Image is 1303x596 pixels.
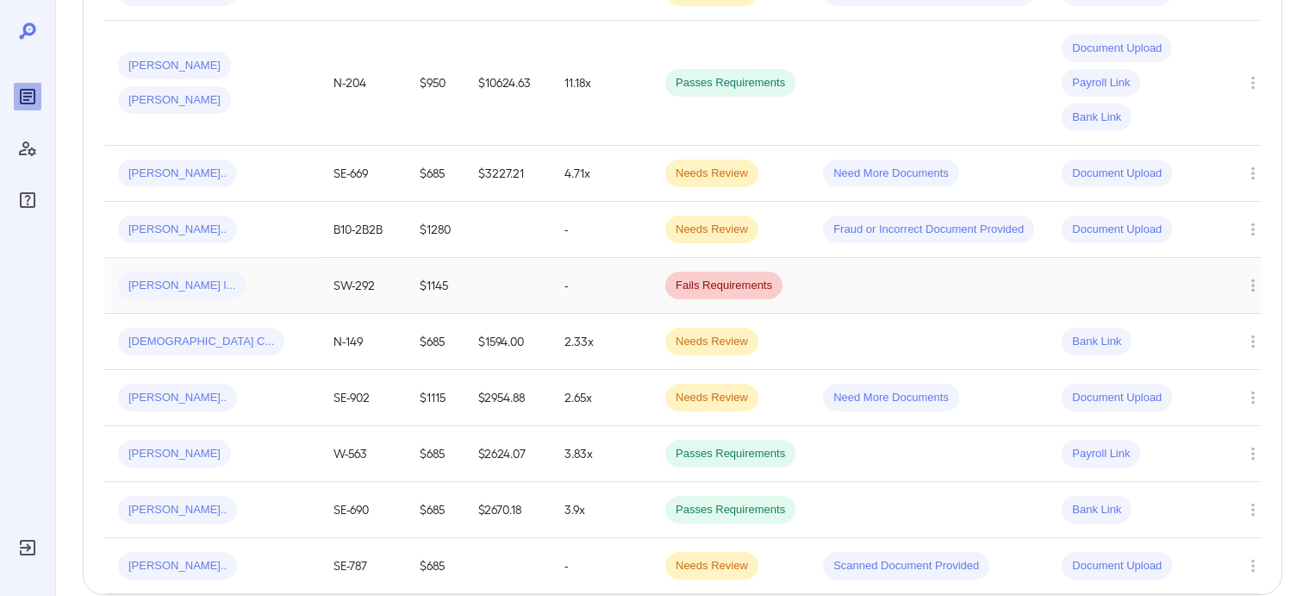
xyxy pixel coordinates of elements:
span: Document Upload [1062,222,1172,238]
span: [PERSON_NAME] [118,92,231,109]
td: $2670.18 [464,482,551,538]
td: SW-292 [320,258,406,314]
td: $2954.88 [464,370,551,426]
td: N-204 [320,21,406,146]
td: 3.9x [551,482,651,538]
td: N-149 [320,314,406,370]
span: Need More Documents [823,166,959,182]
span: Fails Requirements [665,278,782,294]
td: - [551,538,651,594]
td: - [551,202,651,258]
td: 3.83x [551,426,651,482]
span: Document Upload [1062,558,1172,574]
td: SE-690 [320,482,406,538]
td: 2.33x [551,314,651,370]
span: [PERSON_NAME].. [118,558,237,574]
td: 2.65x [551,370,651,426]
button: Row Actions [1239,272,1267,299]
span: [PERSON_NAME] l... [118,278,246,294]
td: $3227.21 [464,146,551,202]
span: Needs Review [665,390,758,406]
button: Row Actions [1239,69,1267,97]
td: SE-787 [320,538,406,594]
button: Row Actions [1239,496,1267,524]
span: Need More Documents [823,390,959,406]
td: $1594.00 [464,314,551,370]
div: Log Out [14,534,41,561]
span: Bank Link [1062,110,1132,126]
td: B10-2B2B [320,202,406,258]
span: [PERSON_NAME].. [118,222,237,238]
span: Passes Requirements [665,75,795,91]
div: Reports [14,83,41,110]
span: [PERSON_NAME].. [118,166,237,182]
span: Passes Requirements [665,446,795,462]
td: $685 [406,314,464,370]
span: Bank Link [1062,502,1132,518]
td: 11.18x [551,21,651,146]
td: $1145 [406,258,464,314]
td: $1280 [406,202,464,258]
span: Document Upload [1062,390,1172,406]
button: Row Actions [1239,328,1267,355]
span: Needs Review [665,334,758,350]
button: Row Actions [1239,216,1267,243]
span: Needs Review [665,166,758,182]
td: $10624.63 [464,21,551,146]
button: Row Actions [1239,552,1267,580]
span: Needs Review [665,222,758,238]
span: [PERSON_NAME] [118,58,231,74]
span: Needs Review [665,558,758,574]
td: $685 [406,146,464,202]
td: $2624.07 [464,426,551,482]
td: $685 [406,482,464,538]
span: [PERSON_NAME] [118,446,231,462]
td: SE-669 [320,146,406,202]
td: W-563 [320,426,406,482]
span: Fraud or Incorrect Document Provided [823,222,1034,238]
span: [PERSON_NAME].. [118,390,237,406]
td: - [551,258,651,314]
span: Document Upload [1062,166,1172,182]
span: Passes Requirements [665,502,795,518]
button: Row Actions [1239,160,1267,187]
div: FAQ [14,186,41,214]
td: $950 [406,21,464,146]
td: SE-902 [320,370,406,426]
span: Scanned Document Provided [823,558,989,574]
span: [PERSON_NAME].. [118,502,237,518]
button: Row Actions [1239,440,1267,467]
span: Document Upload [1062,41,1172,57]
td: $1115 [406,370,464,426]
td: 4.71x [551,146,651,202]
td: $685 [406,426,464,482]
span: Bank Link [1062,334,1132,350]
span: [DEMOGRAPHIC_DATA] C... [118,334,284,350]
div: Manage Users [14,135,41,162]
button: Row Actions [1239,384,1267,411]
span: Payroll Link [1062,446,1140,462]
td: $685 [406,538,464,594]
span: Payroll Link [1062,75,1140,91]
